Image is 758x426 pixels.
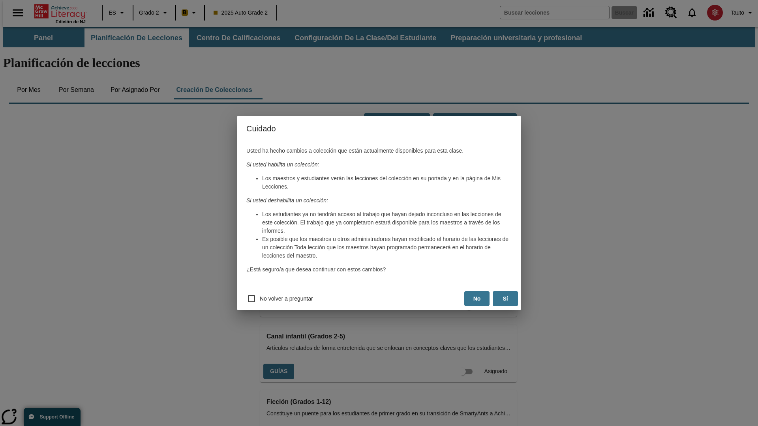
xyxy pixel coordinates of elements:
h4: Cuidado [237,116,521,141]
em: Si usted deshabilita un colección: [246,197,328,204]
button: No [464,291,490,306]
p: Usted ha hecho cambios a colección que están actualmente disponibles para esta clase. [246,147,512,155]
li: Los maestros y estudiantes verán las lecciones del colección en su portada y en la página de Mis ... [262,174,512,191]
li: Es posible que los maestros u otros administradores hayan modificado el horario de las lecciones ... [262,235,512,260]
button: Sí [493,291,518,306]
em: Si usted habilita un colección: [246,161,319,168]
li: Los estudiantes ya no tendrán acceso al trabajo que hayan dejado inconcluso en las lecciones de e... [262,210,512,235]
span: No volver a preguntar [260,295,313,303]
p: ¿Está seguro/a que desea continuar con estos cambios? [246,265,512,274]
